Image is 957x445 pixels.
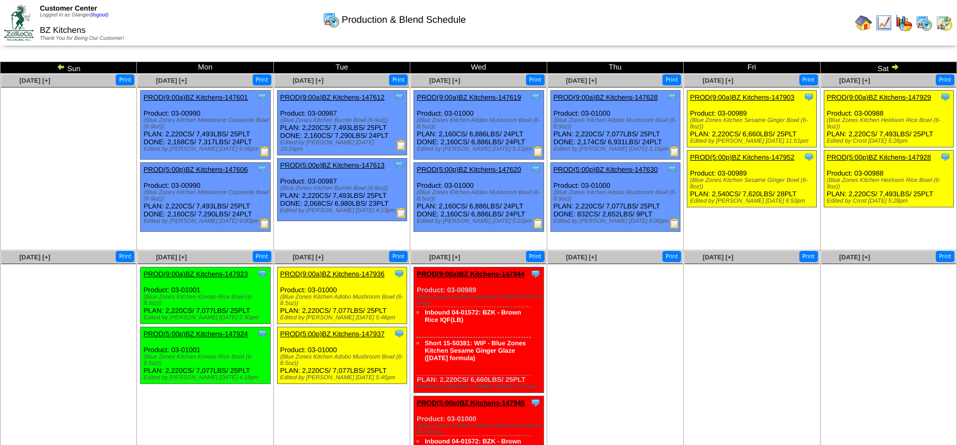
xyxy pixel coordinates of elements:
[799,74,818,85] button: Print
[824,151,953,207] div: Product: 03-00988 PLAN: 2,220CS / 7,493LBS / 25PLT
[669,218,680,229] img: Production Report
[141,327,270,384] div: Product: 03-01001 PLAN: 2,220CS / 7,077LBS / 25PLT
[417,117,543,130] div: (Blue Zones Kitchen Adobo Mushroom Bowl (6-8.5oz))
[257,92,268,102] img: Tooltip
[260,146,270,156] img: Production Report
[827,138,953,144] div: Edited by Crost [DATE] 5:26pm
[550,91,680,160] div: Product: 03-01000 PLAN: 2,220CS / 7,077LBS / 25PLT DONE: 2,174CS / 6,931LBS / 24PLT
[143,270,248,278] a: PROD(9:00a)BZ Kitchens-147923
[530,164,541,174] img: Tooltip
[690,138,816,144] div: Edited by [PERSON_NAME] [DATE] 11:51pm
[804,92,814,102] img: Tooltip
[280,354,407,367] div: (Blue Zones Kitchen Adobo Mushroom Bowl (6-8.5oz))
[389,74,408,85] button: Print
[566,254,597,261] a: [DATE] [+]
[530,92,541,102] img: Tooltip
[253,74,271,85] button: Print
[1,62,137,74] td: Sun
[940,152,951,162] img: Tooltip
[662,74,681,85] button: Print
[669,146,680,156] img: Production Report
[533,146,544,156] img: Production Report
[533,218,544,229] img: Production Report
[410,62,547,74] td: Wed
[554,165,658,173] a: PROD(5:00p)BZ Kitchens-147630
[526,251,545,262] button: Print
[667,92,677,102] img: Tooltip
[143,315,270,321] div: Edited by [PERSON_NAME] [DATE] 5:30pm
[936,74,954,85] button: Print
[554,93,658,101] a: PROD(9:00a)BZ Kitchens-147628
[566,77,597,84] span: [DATE] [+]
[280,330,385,338] a: PROD(5:00p)BZ Kitchens-147937
[260,218,270,229] img: Production Report
[703,77,734,84] a: [DATE] [+]
[417,423,543,435] div: (Blue Zones Kitchen Adobo Mushroom Bowl (6-8.5oz))
[394,160,404,170] img: Tooltip
[839,254,870,261] span: [DATE] [+]
[273,62,410,74] td: Tue
[429,254,460,261] a: [DATE] [+]
[855,14,872,31] img: home.gif
[940,92,951,102] img: Tooltip
[40,12,109,18] span: Logged in as Glanger
[20,77,50,84] a: [DATE] [+]
[141,267,270,324] div: Product: 03-01001 PLAN: 2,220CS / 7,077LBS / 25PLT
[277,267,407,324] div: Product: 03-01000 PLAN: 2,220CS / 7,077LBS / 25PLT
[280,294,407,307] div: (Blue Zones Kitchen Adobo Mushroom Bowl (6-8.5oz))
[156,77,187,84] a: [DATE] [+]
[257,328,268,339] img: Tooltip
[292,254,323,261] span: [DATE] [+]
[143,374,270,381] div: Edited by [PERSON_NAME] [DATE] 4:18pm
[891,63,899,71] img: arrowright.gif
[684,62,820,74] td: Fri
[257,268,268,279] img: Tooltip
[824,91,953,147] div: Product: 03-00988 PLAN: 2,220CS / 7,493LBS / 25PLT
[827,93,932,101] a: PROD(9:00a)BZ Kitchens-147929
[550,163,680,232] div: Product: 03-01000 PLAN: 2,220CS / 7,077LBS / 25PLT DONE: 832CS / 2,652LBS / 9PLT
[839,77,870,84] a: [DATE] [+]
[690,93,795,101] a: PROD(9:00a)BZ Kitchens-147903
[820,62,956,74] td: Sat
[690,153,795,161] a: PROD(5:00p)BZ Kitchens-147952
[690,117,816,130] div: (Blue Zones Kitchen Sesame Ginger Bowl (6-8oz))
[417,93,521,101] a: PROD(9:00a)BZ Kitchens-147619
[916,14,933,31] img: calendarprod.gif
[40,26,85,35] span: BZ Kitchens
[875,14,892,31] img: line_graph.gif
[554,218,680,224] div: Edited by [PERSON_NAME] [DATE] 6:00pm
[323,11,340,28] img: calendarprod.gif
[526,74,545,85] button: Print
[277,327,407,384] div: Product: 03-01000 PLAN: 2,220CS / 7,077LBS / 25PLT
[703,254,734,261] a: [DATE] [+]
[530,268,541,279] img: Tooltip
[292,77,323,84] a: [DATE] [+]
[394,92,404,102] img: Tooltip
[687,91,817,147] div: Product: 03-00989 PLAN: 2,220CS / 6,660LBS / 25PLT
[156,254,187,261] a: [DATE] [+]
[804,152,814,162] img: Tooltip
[827,153,932,161] a: PROD(5:00p)BZ Kitchens-147928
[827,177,953,190] div: (Blue Zones Kitchen Heirloom Rice Bowl (6-9oz))
[4,5,33,40] img: ZoRoCo_Logo(Green%26Foil)%20jpg.webp
[342,14,466,25] span: Production & Blend Schedule
[277,91,407,155] div: Product: 03-00987 PLAN: 2,220CS / 7,493LBS / 25PLT DONE: 2,160CS / 7,290LBS / 24PLT
[554,117,680,130] div: (Blue Zones Kitchen Adobo Mushroom Bowl (6-8.5oz))
[253,251,271,262] button: Print
[257,164,268,174] img: Tooltip
[936,251,954,262] button: Print
[662,251,681,262] button: Print
[417,383,543,390] div: Edited by [PERSON_NAME] [DATE] 5:47pm
[396,139,407,150] img: Production Report
[394,328,404,339] img: Tooltip
[280,207,407,214] div: Edited by [PERSON_NAME] [DATE] 4:13pm
[690,198,816,204] div: Edited by [PERSON_NAME] [DATE] 6:53pm
[116,251,134,262] button: Print
[429,77,460,84] span: [DATE] [+]
[141,91,270,160] div: Product: 03-00990 PLAN: 2,220CS / 7,493LBS / 25PLT DONE: 2,168CS / 7,317LBS / 24PLT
